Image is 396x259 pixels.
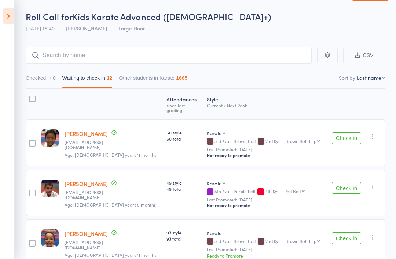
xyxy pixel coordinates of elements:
button: Check in [332,132,361,144]
div: 3rd Kyu - Brown Belt [207,138,326,145]
img: image1534314331.png [41,229,59,247]
small: Last Promoted: [DATE] [207,197,326,202]
button: Waiting to check in12 [62,71,113,88]
span: Age: [DEMOGRAPHIC_DATA] years 11 months [65,152,156,158]
div: Atten­dances [164,92,204,116]
button: Check in [332,232,361,244]
div: 3rd Kyu - Brown Belt [207,238,326,245]
a: [PERSON_NAME] [65,180,108,188]
div: 4th Kyu - Red Belt [265,189,301,193]
span: 50 style [166,129,201,136]
span: Roll Call for [26,10,73,22]
div: Ready to Promote [207,252,326,259]
button: Other students in Karate1665 [119,71,187,88]
img: image1611035283.png [41,129,59,147]
div: Not ready to promote [207,202,326,208]
small: gemma936@yahoo.com.au [65,190,112,200]
span: Age: [DEMOGRAPHIC_DATA] years 5 months [65,201,156,208]
span: [DATE] 16:40 [26,25,55,32]
div: Style [204,92,329,116]
div: 12 [107,75,113,81]
span: 49 style [166,180,201,186]
small: raffy_bacietes@yahoo.com [65,140,112,150]
div: 0 [53,75,56,81]
button: Check in [332,182,361,194]
div: since last grading [166,103,201,112]
button: Checked in0 [26,71,56,88]
div: Karate [207,180,222,187]
span: 49 total [166,186,201,192]
div: Current / Next Rank [207,103,326,108]
a: [PERSON_NAME] [65,130,108,137]
small: Last Promoted: [DATE] [207,247,326,252]
small: Last Promoted: [DATE] [207,147,326,152]
span: Kids Karate Advanced ([DEMOGRAPHIC_DATA]+) [73,10,271,22]
button: CSV [343,48,385,63]
span: 50 total [166,136,201,142]
small: seforest@gmail.com [65,240,112,250]
a: [PERSON_NAME] [65,230,108,237]
input: Search by name [26,47,312,64]
div: Last name [357,74,381,81]
div: 2nd Kyu - Brown Belt 1 tip [265,138,316,143]
span: 93 style [166,229,201,236]
div: Not ready to promote [207,152,326,158]
span: Age: [DEMOGRAPHIC_DATA] years 11 months [65,252,156,258]
span: [PERSON_NAME] [66,25,107,32]
span: 93 total [166,236,201,242]
img: image1665988081.png [41,180,59,197]
div: Karate [207,229,326,237]
div: 5th Kyu - Purple belt [207,189,326,195]
div: Karate [207,129,222,137]
div: 2nd Kyu - Brown Belt 1 tip [265,238,316,243]
span: Large Floor [118,25,145,32]
div: 1665 [176,75,187,81]
label: Sort by [339,74,355,81]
